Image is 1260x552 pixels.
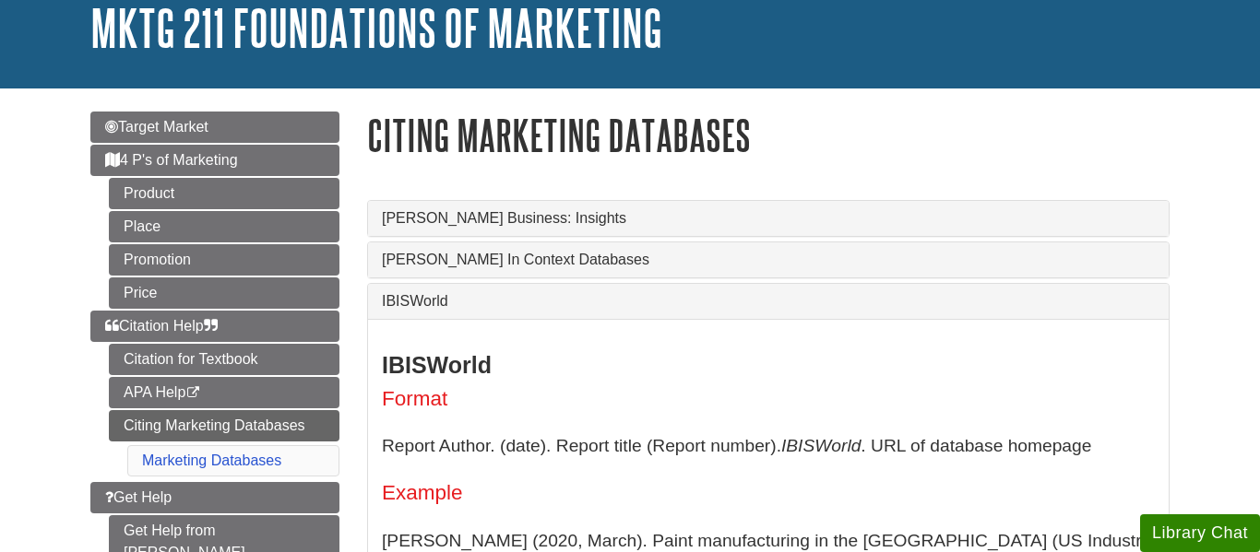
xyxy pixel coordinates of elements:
[109,277,339,309] a: Price
[382,293,1155,310] a: IBISWorld
[105,152,238,168] span: 4 P's of Marketing
[382,352,492,378] strong: IBISWorld
[367,112,1170,159] h1: Citing Marketing Databases
[109,344,339,375] a: Citation for Textbook
[109,377,339,408] a: APA Help
[90,482,339,513] a: Get Help
[781,436,861,455] i: IBISWorld
[109,211,339,242] a: Place
[109,244,339,276] a: Promotion
[1140,514,1260,552] button: Library Chat
[90,145,339,176] a: 4 P's of Marketing
[90,112,339,143] a: Target Market
[382,419,1155,473] p: Report Author. (date). Report title (Report number). . URL of database homepage
[105,489,172,505] span: Get Help
[142,452,281,468] a: Marketing Databases
[105,119,208,135] span: Target Market
[90,311,339,342] a: Citation Help
[382,210,1155,227] a: [PERSON_NAME] Business: Insights
[109,410,339,441] a: Citing Marketing Databases
[382,388,1155,411] h4: Format
[382,252,1155,268] a: [PERSON_NAME] In Context Databases
[105,318,218,334] span: Citation Help
[109,178,339,209] a: Product
[382,482,1155,505] h4: Example
[185,387,201,399] i: This link opens in a new window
